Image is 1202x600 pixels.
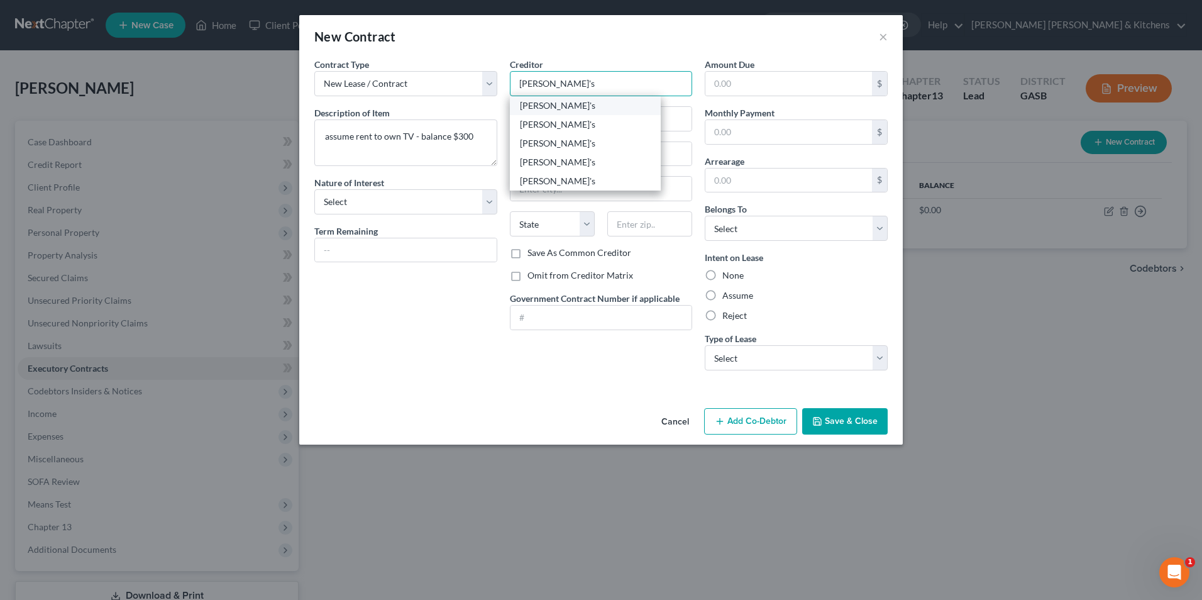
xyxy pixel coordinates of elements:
label: Monthly Payment [705,106,775,119]
label: Government Contract Number if applicable [510,292,680,305]
button: × [879,29,888,44]
span: Description of Item [314,108,390,118]
input: 0.00 [705,120,872,144]
button: Add Co-Debtor [704,408,797,435]
span: Type of Lease [705,333,756,344]
label: Nature of Interest [314,176,384,189]
input: # [510,306,692,330]
iframe: Intercom live chat [1159,557,1189,587]
div: $ [872,72,887,96]
label: Assume [722,289,753,302]
label: Save As Common Creditor [527,247,631,259]
span: Belongs To [705,204,747,214]
input: Search creditor by name... [510,71,693,96]
input: Enter zip.. [607,211,692,236]
label: None [722,269,744,282]
div: New Contract [314,28,396,45]
label: Contract Type [314,58,369,71]
input: 0.00 [705,169,872,192]
label: Intent on Lease [705,251,763,264]
label: Term Remaining [314,225,378,238]
div: [PERSON_NAME]'s [520,118,651,131]
div: [PERSON_NAME]'s [520,175,651,187]
div: [PERSON_NAME]'s [520,156,651,169]
input: -- [315,238,497,262]
div: $ [872,169,887,192]
label: Amount Due [705,58,754,71]
div: [PERSON_NAME]'s [520,137,651,150]
div: $ [872,120,887,144]
label: Omit from Creditor Matrix [527,269,633,282]
div: [PERSON_NAME]'s [520,99,651,112]
button: Save & Close [802,408,888,435]
button: Cancel [651,409,699,435]
span: 1 [1185,557,1195,567]
input: 0.00 [705,72,872,96]
label: Arrearage [705,155,744,168]
span: Creditor [510,59,543,70]
label: Reject [722,309,747,322]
